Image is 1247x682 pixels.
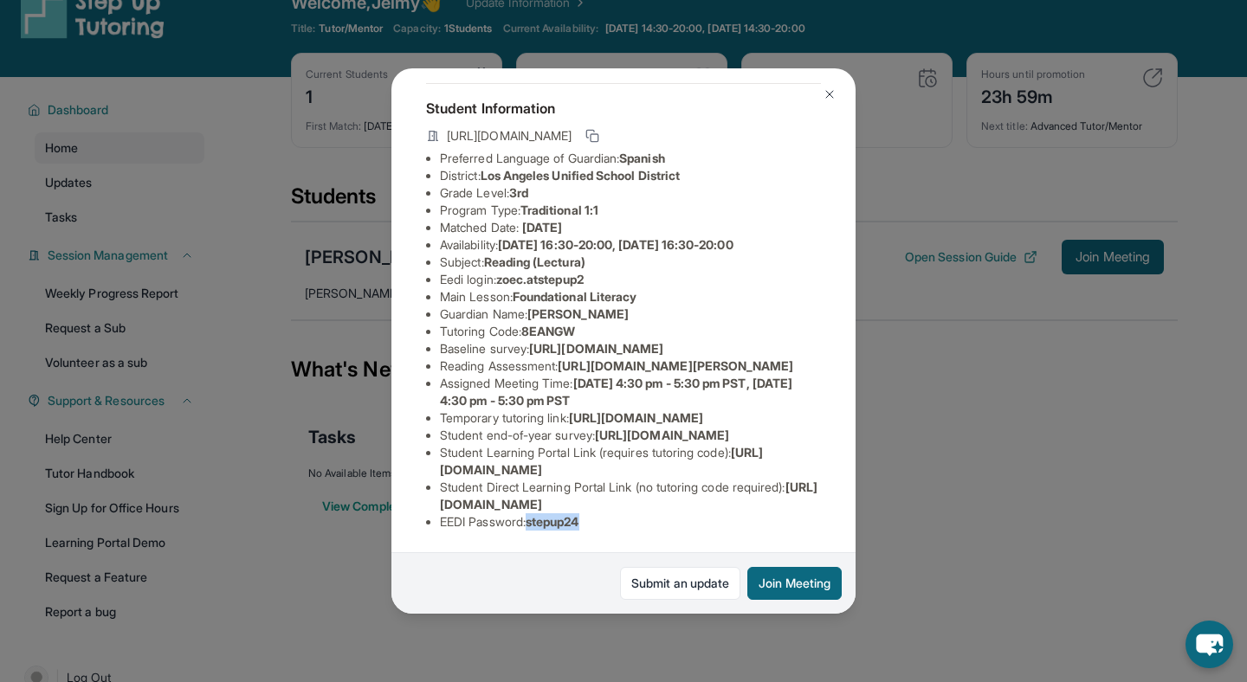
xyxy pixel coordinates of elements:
[426,98,821,119] h4: Student Information
[481,168,680,183] span: Los Angeles Unified School District
[440,236,821,254] li: Availability:
[496,272,584,286] span: zoec.atstepup2
[440,375,821,409] li: Assigned Meeting Time :
[747,567,842,600] button: Join Meeting
[513,289,636,304] span: Foundational Literacy
[526,514,579,529] span: stepup24
[509,185,528,200] span: 3rd
[440,271,821,288] li: Eedi login :
[521,324,575,338] span: 8EANGW
[440,184,821,202] li: Grade Level:
[520,203,598,217] span: Traditional 1:1
[440,444,821,479] li: Student Learning Portal Link (requires tutoring code) :
[440,479,821,513] li: Student Direct Learning Portal Link (no tutoring code required) :
[619,151,665,165] span: Spanish
[440,288,821,306] li: Main Lesson :
[440,357,821,375] li: Reading Assessment :
[440,254,821,271] li: Subject :
[447,127,572,145] span: [URL][DOMAIN_NAME]
[440,340,821,357] li: Baseline survey :
[582,125,603,146] button: Copy link
[484,254,585,269] span: Reading (Lectura)
[558,358,793,373] span: [URL][DOMAIN_NAME][PERSON_NAME]
[823,87,837,101] img: Close Icon
[440,306,821,323] li: Guardian Name :
[440,323,821,340] li: Tutoring Code :
[440,150,821,167] li: Preferred Language of Guardian:
[440,409,821,427] li: Temporary tutoring link :
[498,237,733,252] span: [DATE] 16:30-20:00, [DATE] 16:30-20:00
[1186,621,1233,668] button: chat-button
[527,306,629,321] span: [PERSON_NAME]
[529,341,663,356] span: [URL][DOMAIN_NAME]
[440,376,792,408] span: [DATE] 4:30 pm - 5:30 pm PST, [DATE] 4:30 pm - 5:30 pm PST
[440,427,821,444] li: Student end-of-year survey :
[440,513,821,531] li: EEDI Password :
[440,219,821,236] li: Matched Date:
[595,428,729,442] span: [URL][DOMAIN_NAME]
[440,202,821,219] li: Program Type:
[440,167,821,184] li: District:
[620,567,740,600] a: Submit an update
[522,220,562,235] span: [DATE]
[569,410,703,425] span: [URL][DOMAIN_NAME]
